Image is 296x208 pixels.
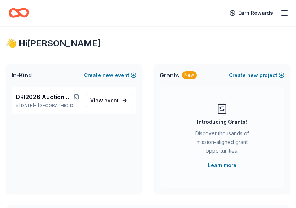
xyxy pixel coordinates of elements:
[16,93,73,101] span: DRI2026 Auction Benefit Cocktail Reception
[12,71,32,80] span: In-Kind
[188,129,256,158] div: Discover thousands of mission-aligned grant opportunities.
[84,71,136,80] button: Createnewevent
[104,97,119,103] span: event
[182,71,197,79] div: New
[16,103,80,109] p: [DATE] •
[86,94,132,107] a: View event
[6,38,290,49] div: 👋 Hi [PERSON_NAME]
[197,118,247,126] div: Introducing Grants!
[229,71,284,80] button: Createnewproject
[103,71,113,80] span: new
[38,103,80,109] span: [GEOGRAPHIC_DATA], [GEOGRAPHIC_DATA]
[160,71,179,80] span: Grants
[208,161,236,170] a: Learn more
[9,4,29,21] a: Home
[90,96,119,105] span: View
[247,71,258,80] span: new
[225,7,277,20] a: Earn Rewards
